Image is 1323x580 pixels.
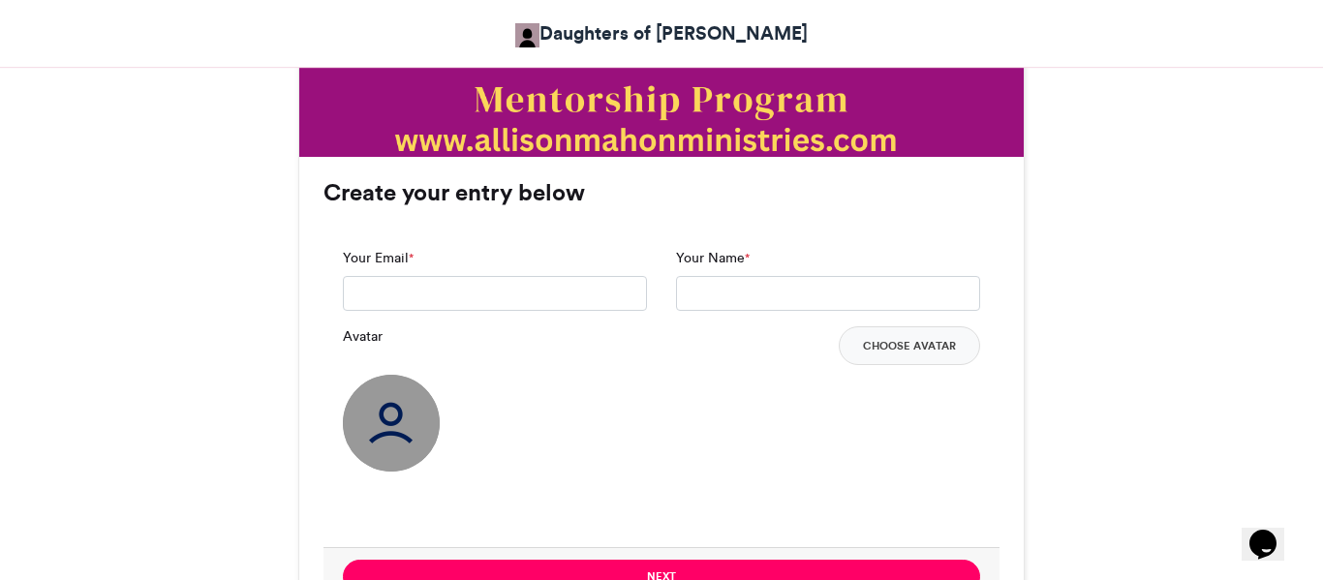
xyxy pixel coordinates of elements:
img: Allison Mahon [515,23,539,47]
iframe: chat widget [1242,503,1304,561]
button: Choose Avatar [839,326,980,365]
label: Avatar [343,326,383,347]
h3: Create your entry below [323,181,1000,204]
img: user_circle.png [343,375,440,472]
a: Daughters of [PERSON_NAME] [515,19,808,47]
label: Your Name [676,248,750,268]
label: Your Email [343,248,414,268]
